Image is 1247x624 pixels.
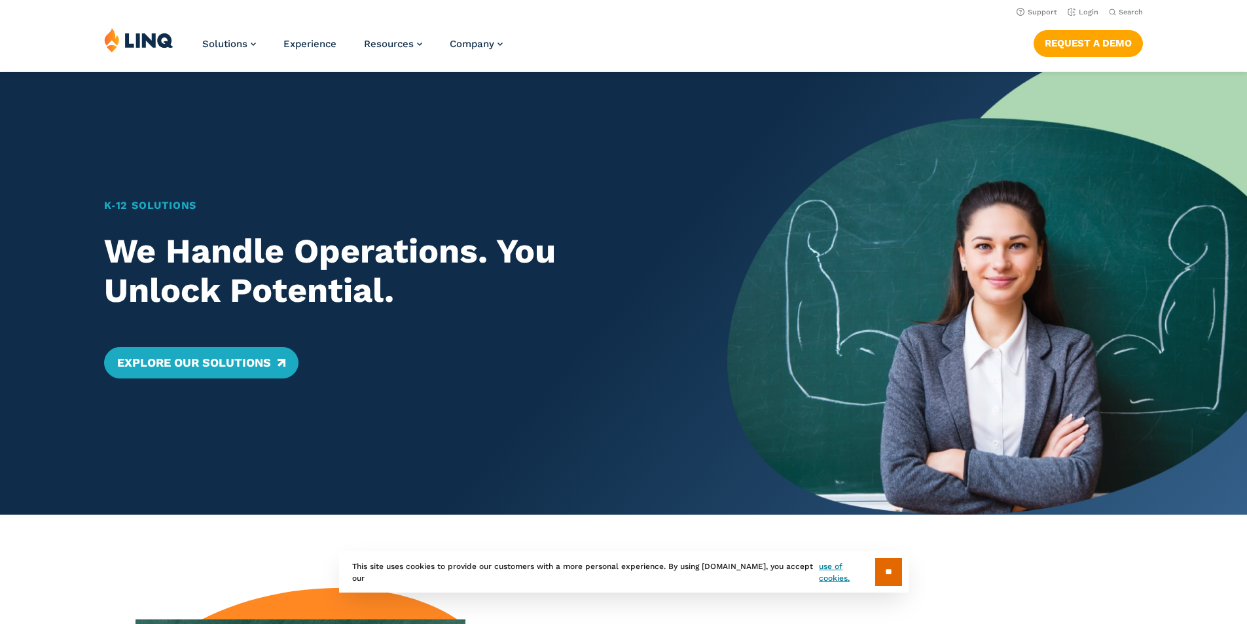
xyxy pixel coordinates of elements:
[202,38,256,50] a: Solutions
[202,38,247,50] span: Solutions
[450,38,494,50] span: Company
[104,347,298,378] a: Explore Our Solutions
[1119,8,1143,16] span: Search
[104,198,677,213] h1: K‑12 Solutions
[364,38,414,50] span: Resources
[1034,30,1143,56] a: Request a Demo
[1068,8,1098,16] a: Login
[1109,7,1143,17] button: Open Search Bar
[202,28,503,71] nav: Primary Navigation
[283,38,336,50] a: Experience
[104,232,677,310] h2: We Handle Operations. You Unlock Potential.
[339,551,909,593] div: This site uses cookies to provide our customers with a more personal experience. By using [DOMAIN...
[727,72,1247,515] img: Home Banner
[364,38,422,50] a: Resources
[819,560,875,584] a: use of cookies.
[450,38,503,50] a: Company
[1017,8,1057,16] a: Support
[104,28,173,52] img: LINQ | K‑12 Software
[1034,28,1143,56] nav: Button Navigation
